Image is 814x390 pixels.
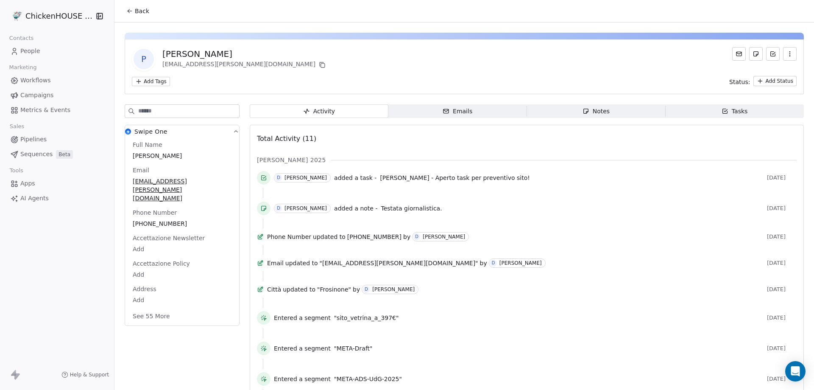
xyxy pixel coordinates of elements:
span: Status: [729,78,750,86]
div: D [415,233,418,240]
span: by [480,259,487,267]
button: Back [121,3,154,19]
div: D [492,260,495,267]
span: added a note - [334,204,377,213]
span: ChickenHOUSE snc [25,11,93,22]
span: AI Agents [20,194,49,203]
span: Swipe One [134,127,167,136]
div: [PERSON_NAME] [162,48,327,60]
span: added a task - [334,174,376,182]
span: Sales [6,120,28,133]
span: Apps [20,179,35,188]
span: [DATE] [767,286,797,293]
a: Workflows [7,73,107,87]
span: updated to [285,259,318,267]
span: [DATE] [767,376,797,382]
img: Swipe One [125,129,131,135]
a: Apps [7,177,107,191]
span: Sequences [20,150,53,159]
div: [PERSON_NAME] [499,260,542,266]
span: Add [133,245,231,253]
span: Entered a segment [274,314,331,322]
span: Address [131,285,158,293]
span: Total Activity (11) [257,135,316,143]
span: Contacts [6,32,37,45]
a: AI Agents [7,191,107,205]
span: Entered a segment [274,344,331,353]
span: updated to [283,285,315,294]
button: Add Status [753,76,797,86]
div: Tasks [722,107,748,116]
a: People [7,44,107,58]
span: Accettazione Newsletter [131,234,206,242]
span: Add [133,296,231,304]
div: [PERSON_NAME] [284,175,327,181]
span: Full Name [131,140,164,149]
a: SequencesBeta [7,147,107,161]
span: [DATE] [767,260,797,267]
span: "Frosinone" [317,285,351,294]
span: Campaigns [20,91,53,100]
span: [PERSON_NAME] [133,152,231,160]
span: Pipelines [20,135,47,144]
span: Città [267,285,281,294]
button: Add Tags [132,77,170,86]
span: Help & Support [70,371,109,378]
img: 4.jpg [12,11,22,21]
div: [PERSON_NAME] [372,286,415,292]
div: D [277,205,280,212]
span: Testata giornalistica. [381,205,442,212]
span: People [20,47,40,56]
button: ChickenHOUSE snc [10,9,90,23]
div: [PERSON_NAME] [284,205,327,211]
div: Notes [583,107,610,116]
a: Pipelines [7,132,107,146]
span: "sito_vetrina_a_397€" [334,314,399,322]
span: Workflows [20,76,51,85]
span: P [134,49,154,69]
button: Swipe OneSwipe One [125,125,239,140]
span: Add [133,270,231,279]
span: [PERSON_NAME] - Aperto task per preventivo sito! [380,174,530,181]
span: Back [135,7,149,15]
div: [EMAIL_ADDRESS][PERSON_NAME][DOMAIN_NAME] [162,60,327,70]
span: Phone Number [267,233,311,241]
button: See 55 More [128,309,175,324]
span: Beta [56,150,73,159]
span: "META-ADS-UdG-2025" [334,375,402,383]
a: Help & Support [61,371,109,378]
div: Swipe OneSwipe One [125,140,239,325]
span: [DATE] [767,314,797,321]
div: [PERSON_NAME] [423,234,465,240]
span: Email [131,166,151,174]
span: updated to [313,233,346,241]
a: Metrics & Events [7,103,107,117]
div: Emails [443,107,472,116]
span: [PERSON_NAME] 2025 [257,156,326,164]
div: Open Intercom Messenger [785,361,806,382]
span: Accettazione Policy [131,259,192,268]
span: Email [267,259,284,267]
span: [DATE] [767,345,797,352]
div: D [277,174,280,181]
span: [PHONE_NUMBER] [133,219,231,228]
a: Campaigns [7,88,107,102]
div: D [365,286,368,293]
span: Metrics & Events [20,106,70,115]
span: [DATE] [767,233,797,240]
span: Entered a segment [274,375,331,383]
span: by [353,285,360,294]
span: by [403,233,410,241]
a: [PERSON_NAME] - Aperto task per preventivo sito! [380,173,530,183]
span: [PHONE_NUMBER] [347,233,401,241]
span: [EMAIL_ADDRESS][PERSON_NAME][DOMAIN_NAME] [133,177,231,202]
span: [DATE] [767,174,797,181]
a: Testata giornalistica. [381,203,442,213]
span: "[EMAIL_ADDRESS][PERSON_NAME][DOMAIN_NAME]" [320,259,478,267]
span: Tools [6,164,27,177]
span: [DATE] [767,205,797,212]
span: Phone Number [131,208,178,217]
span: Marketing [6,61,40,74]
span: "META-Draft" [334,344,373,353]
